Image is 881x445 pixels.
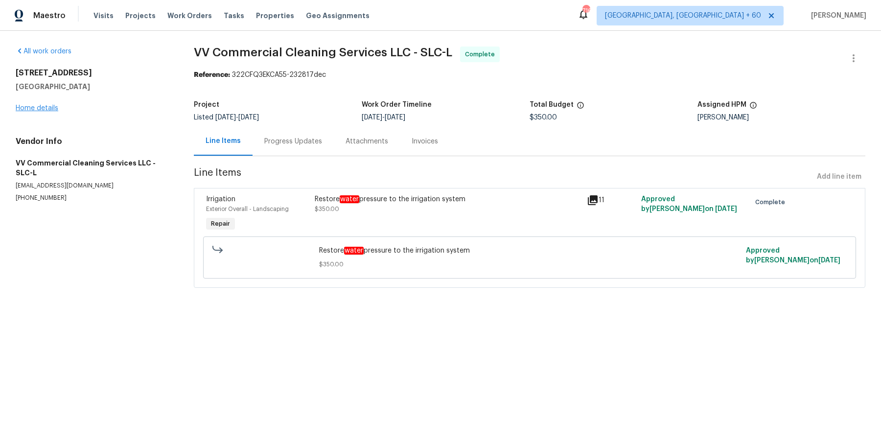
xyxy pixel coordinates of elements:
[16,82,170,92] h5: [GEOGRAPHIC_DATA]
[362,114,405,121] span: -
[465,49,499,59] span: Complete
[207,219,234,229] span: Repair
[16,194,170,202] p: [PHONE_NUMBER]
[582,6,589,16] div: 716
[264,137,322,146] div: Progress Updates
[167,11,212,21] span: Work Orders
[16,137,170,146] h4: Vendor Info
[238,114,259,121] span: [DATE]
[715,206,737,212] span: [DATE]
[194,47,452,58] span: VV Commercial Cleaning Services LLC - SLC-L
[587,194,635,206] div: 11
[530,114,557,121] span: $350.00
[194,101,219,108] h5: Project
[256,11,294,21] span: Properties
[194,70,865,80] div: 322CFQ3EKCA55-232817dec
[224,12,244,19] span: Tasks
[16,182,170,190] p: [EMAIL_ADDRESS][DOMAIN_NAME]
[697,101,746,108] h5: Assigned HPM
[125,11,156,21] span: Projects
[315,206,339,212] span: $350.00
[755,197,789,207] span: Complete
[340,195,359,203] em: water
[206,136,241,146] div: Line Items
[319,246,740,256] span: Restore pressure to the irrigation system
[605,11,761,21] span: [GEOGRAPHIC_DATA], [GEOGRAPHIC_DATA] + 60
[16,105,58,112] a: Home details
[206,196,235,203] span: Irrigation
[577,101,584,114] span: The total cost of line items that have been proposed by Opendoor. This sum includes line items th...
[194,114,259,121] span: Listed
[194,71,230,78] b: Reference:
[412,137,438,146] div: Invoices
[206,206,289,212] span: Exterior Overall - Landscaping
[93,11,114,21] span: Visits
[319,259,740,269] span: $350.00
[16,48,71,55] a: All work orders
[818,257,840,264] span: [DATE]
[315,194,581,204] div: Restore pressure to the irrigation system
[807,11,866,21] span: [PERSON_NAME]
[194,168,813,186] span: Line Items
[16,158,170,178] h5: VV Commercial Cleaning Services LLC - SLC-L
[344,247,364,255] em: water
[33,11,66,21] span: Maestro
[215,114,259,121] span: -
[749,101,757,114] span: The hpm assigned to this work order.
[16,68,170,78] h2: [STREET_ADDRESS]
[346,137,388,146] div: Attachments
[362,101,432,108] h5: Work Order Timeline
[697,114,865,121] div: [PERSON_NAME]
[362,114,382,121] span: [DATE]
[746,247,840,264] span: Approved by [PERSON_NAME] on
[530,101,574,108] h5: Total Budget
[215,114,236,121] span: [DATE]
[306,11,370,21] span: Geo Assignments
[385,114,405,121] span: [DATE]
[641,196,737,212] span: Approved by [PERSON_NAME] on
